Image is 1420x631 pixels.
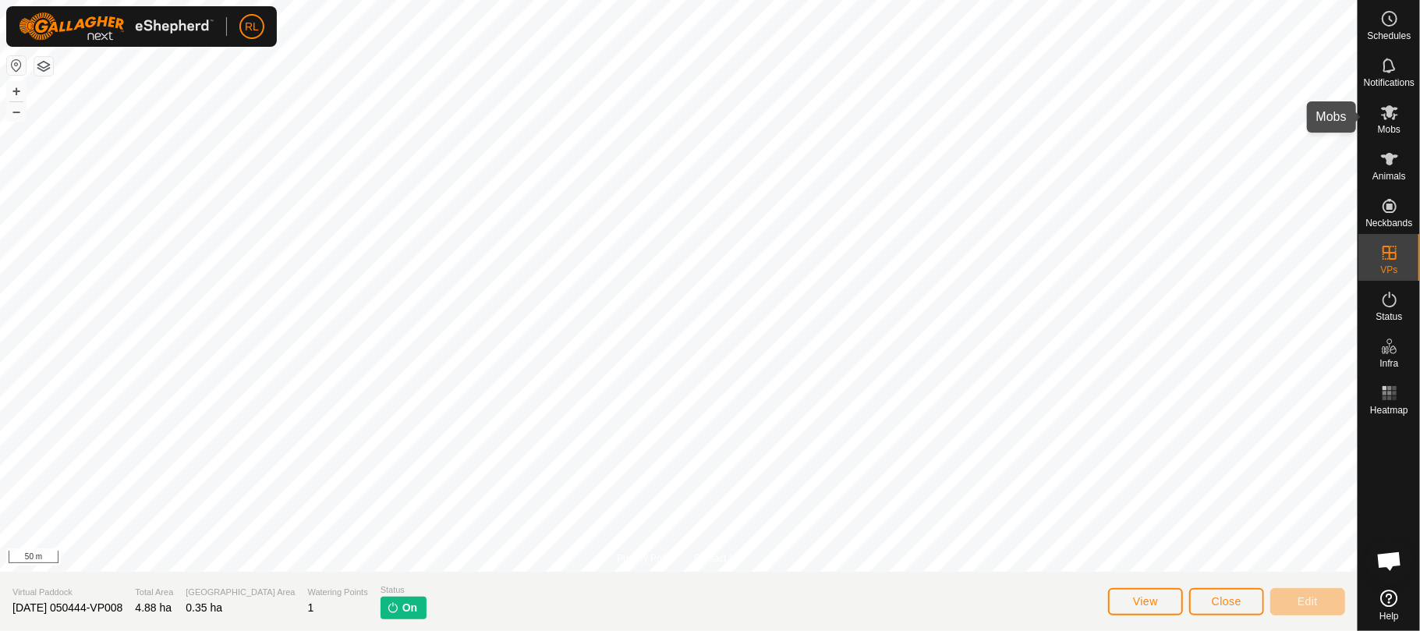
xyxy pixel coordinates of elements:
span: Help [1379,612,1399,621]
button: + [7,82,26,101]
span: On [402,600,417,616]
button: – [7,102,26,121]
img: turn-on [387,601,399,614]
span: Status [1376,312,1402,321]
a: Open chat [1366,537,1413,584]
button: Reset Map [7,56,26,75]
span: Neckbands [1365,218,1412,228]
span: Notifications [1364,78,1415,87]
button: View [1108,588,1183,615]
span: RL [245,19,259,35]
button: Edit [1270,588,1345,615]
span: Virtual Paddock [12,586,122,599]
img: Gallagher Logo [19,12,214,41]
span: [GEOGRAPHIC_DATA] Area [186,586,295,599]
span: Heatmap [1370,406,1408,415]
span: VPs [1380,265,1397,275]
button: Close [1189,588,1264,615]
a: Privacy Policy [617,551,675,565]
span: 4.88 ha [135,601,172,614]
span: Edit [1298,595,1318,608]
span: [DATE] 050444-VP008 [12,601,122,614]
span: 1 [308,601,314,614]
span: Schedules [1367,31,1411,41]
span: Close [1212,595,1241,608]
a: Contact Us [694,551,740,565]
span: View [1133,595,1158,608]
span: Watering Points [308,586,368,599]
span: 0.35 ha [186,601,222,614]
span: Mobs [1378,125,1401,134]
span: Animals [1372,172,1406,181]
a: Help [1358,583,1420,627]
span: Total Area [135,586,173,599]
span: Infra [1379,359,1398,368]
button: Map Layers [34,57,53,76]
span: Status [381,583,427,597]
